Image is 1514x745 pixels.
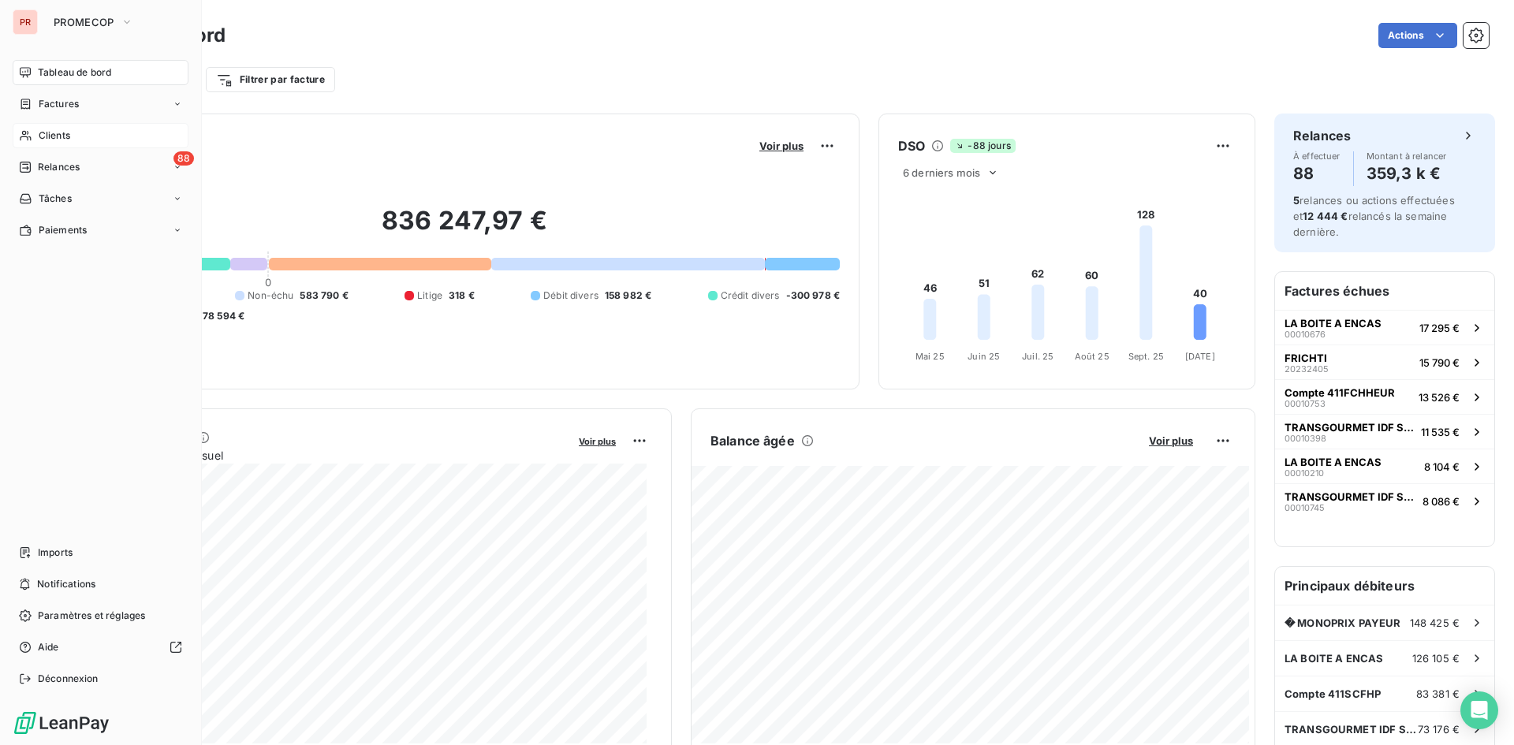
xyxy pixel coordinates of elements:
span: LA BOITE A ENCAS [1285,652,1383,665]
button: Voir plus [1144,434,1198,448]
span: Compte 411FCHHEUR [1285,386,1395,399]
tspan: Juin 25 [968,351,1000,362]
button: Compte 411FCHHEUR0001075313 526 € [1275,379,1494,414]
span: 8 104 € [1424,460,1460,473]
span: 5 [1293,194,1300,207]
span: FRICHTI [1285,352,1327,364]
span: PROMECOP [54,16,114,28]
span: 00010753 [1285,399,1326,408]
tspan: Mai 25 [915,351,945,362]
span: Relances [38,160,80,174]
button: LA BOITE A ENCAS000102108 104 € [1275,449,1494,483]
span: 13 526 € [1419,391,1460,404]
span: relances ou actions effectuées et relancés la semaine dernière. [1293,194,1455,238]
span: 126 105 € [1412,652,1460,665]
span: Voir plus [1149,434,1193,447]
span: Clients [39,129,70,143]
span: LA BOITE A ENCAS [1285,317,1382,330]
span: Paiements [39,223,87,237]
span: Tableau de bord [38,65,111,80]
span: TRANSGOURMET IDF SUD SAS POK [1285,723,1418,736]
button: Voir plus [574,434,621,448]
tspan: Sept. 25 [1128,351,1164,362]
span: Notifications [37,577,95,591]
span: Non-échu [248,289,293,303]
h6: Principaux débiteurs [1275,567,1494,605]
span: 0 [265,276,271,289]
span: 00010398 [1285,434,1326,443]
span: Compte 411SCFHP [1285,687,1381,700]
span: 6 derniers mois [903,166,980,179]
button: Voir plus [755,139,808,153]
div: PR [13,9,38,35]
a: Aide [13,635,188,660]
span: 8 086 € [1423,495,1460,508]
span: Crédit divers [721,289,780,303]
h6: DSO [898,136,925,155]
span: TRANSGOURMET IDF SUD SAS POK [1285,421,1415,434]
span: LA BOITE A ENCAS [1285,456,1382,468]
span: Voir plus [579,436,616,447]
span: Factures [39,97,79,111]
div: Open Intercom Messenger [1460,691,1498,729]
button: TRANSGOURMET IDF SUD SAS POK000107458 086 € [1275,483,1494,518]
span: 73 176 € [1418,723,1460,736]
span: TRANSGOURMET IDF SUD SAS POK [1285,490,1416,503]
span: Débit divers [543,289,599,303]
button: Filtrer par facture [206,67,335,92]
img: Logo LeanPay [13,710,110,736]
span: 00010676 [1285,330,1326,339]
tspan: Juil. 25 [1022,351,1053,362]
span: Tâches [39,192,72,206]
span: Voir plus [759,140,804,152]
button: Actions [1378,23,1457,48]
span: -300 978 € [786,289,841,303]
span: 00010210 [1285,468,1324,478]
tspan: Août 25 [1075,351,1109,362]
span: Chiffre d'affaires mensuel [89,447,568,464]
span: 20232405 [1285,364,1329,374]
span: 00010745 [1285,503,1325,512]
span: Litige [417,289,442,303]
h6: Balance âgée [710,431,795,450]
span: -78 594 € [198,309,244,323]
h6: Factures échues [1275,272,1494,310]
span: 83 381 € [1416,687,1460,700]
span: 318 € [449,289,475,303]
span: 583 790 € [300,289,348,303]
span: Montant à relancer [1367,151,1447,161]
span: 15 790 € [1419,356,1460,369]
button: FRICHTI2023240515 790 € [1275,345,1494,379]
span: � MONOPRIX PAYEUR [1285,616,1401,629]
span: 148 425 € [1410,616,1460,629]
span: 17 295 € [1419,322,1460,334]
button: LA BOITE A ENCAS0001067617 295 € [1275,310,1494,345]
span: -88 jours [950,139,1015,153]
h4: 359,3 k € [1367,161,1447,186]
span: Paramètres et réglages [38,609,145,623]
h4: 88 [1293,161,1341,186]
h2: 836 247,97 € [89,205,840,252]
span: Imports [38,546,73,560]
h6: Relances [1293,126,1351,145]
span: 158 982 € [605,289,651,303]
span: Aide [38,640,59,654]
tspan: [DATE] [1185,351,1215,362]
button: TRANSGOURMET IDF SUD SAS POK0001039811 535 € [1275,414,1494,449]
span: 11 535 € [1421,426,1460,438]
span: 12 444 € [1303,210,1348,222]
span: Déconnexion [38,672,99,686]
span: 88 [173,151,194,166]
span: À effectuer [1293,151,1341,161]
